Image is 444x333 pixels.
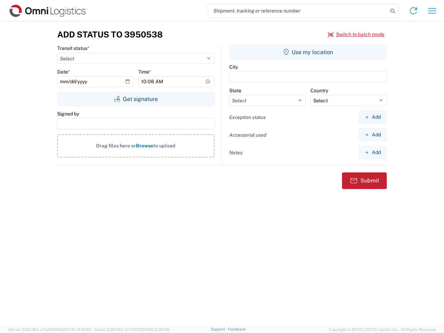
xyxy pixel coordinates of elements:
[229,45,387,59] button: Use my location
[57,69,70,75] label: Date
[359,146,387,159] button: Add
[229,132,266,138] label: Accessorial used
[328,29,384,40] button: Switch to batch mode
[141,327,169,332] span: [DATE] 10:20:09
[228,327,246,331] a: Feedback
[229,64,238,70] label: City
[96,143,136,148] span: Drag files here or
[57,111,79,117] label: Signed by
[208,4,388,17] input: Shipment, tracking or reference number
[138,69,151,75] label: Time
[8,327,91,332] span: Server: 2025.18.0-c7ad5f513fb
[229,114,266,120] label: Exception status
[63,327,91,332] span: [DATE] 14:43:55
[57,92,214,106] button: Get signature
[342,172,387,189] button: Submit
[229,87,241,94] label: State
[359,111,387,123] button: Add
[153,143,176,148] span: to upload
[57,45,89,51] label: Transit status
[57,29,163,40] h3: Add Status to 3950538
[94,327,169,332] span: Client: 2025.18.0-27d3021
[229,150,242,156] label: Notes
[310,87,328,94] label: Country
[329,326,436,333] span: Copyright © [DATE]-[DATE] Agistix Inc., All Rights Reserved
[211,327,228,331] a: Support
[136,143,153,148] span: Browse
[359,128,387,141] button: Add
